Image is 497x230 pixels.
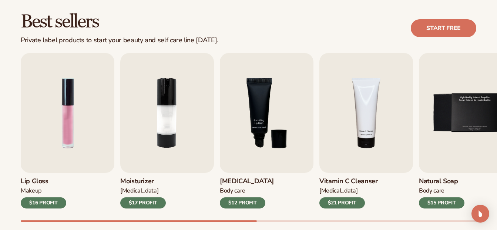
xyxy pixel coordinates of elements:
h3: [MEDICAL_DATA] [220,177,274,185]
div: Makeup [21,187,66,195]
div: [MEDICAL_DATA] [120,187,166,195]
h3: Lip Gloss [21,177,66,185]
a: 2 / 9 [120,53,214,208]
div: $15 PROFIT [419,197,464,208]
h2: Best sellers [21,12,218,32]
div: Body Care [220,187,274,195]
a: 4 / 9 [319,53,413,208]
div: $12 PROFIT [220,197,265,208]
div: Private label products to start your beauty and self care line [DATE]. [21,36,218,45]
a: 3 / 9 [220,53,313,208]
h3: Moisturizer [120,177,166,185]
div: $17 PROFIT [120,197,166,208]
h3: Natural Soap [419,177,464,185]
div: Open Intercom Messenger [471,205,489,223]
div: [MEDICAL_DATA] [319,187,378,195]
a: Start free [411,19,476,37]
div: Body Care [419,187,464,195]
a: 1 / 9 [21,53,114,208]
div: $16 PROFIT [21,197,66,208]
div: $21 PROFIT [319,197,365,208]
h3: Vitamin C Cleanser [319,177,378,185]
